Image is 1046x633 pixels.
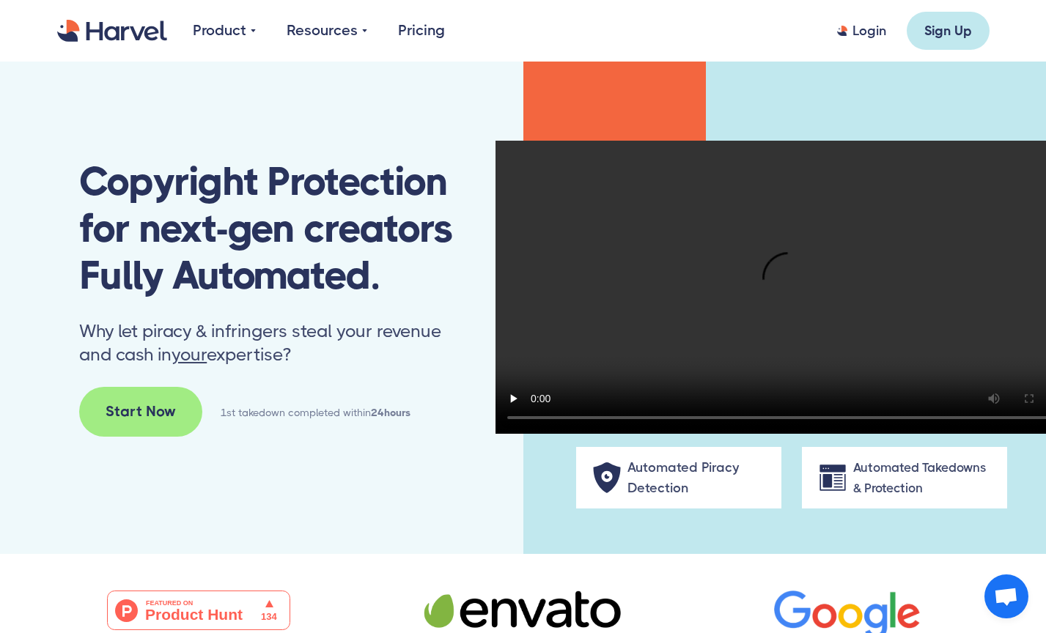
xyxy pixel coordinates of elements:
[424,591,622,630] img: Automated Envato Copyright Protection - Harvel.io
[79,319,443,366] p: Why let piracy & infringers steal your revenue and cash in expertise?
[57,20,167,42] a: home
[627,457,761,498] div: Automated Piracy Detection
[193,20,256,42] div: Product
[853,457,987,498] div: Automated Takedowns & Protection
[837,22,886,40] a: Login
[106,401,176,423] div: Start Now
[193,20,246,42] div: Product
[398,20,445,42] a: Pricing
[107,591,290,630] img: Harvel - Copyright protection for next-gen creators | Product Hunt
[287,20,367,42] div: Resources
[907,12,990,50] a: Sign Up
[221,402,410,423] div: 1st takedown completed within
[172,344,207,365] span: your
[852,22,886,40] div: Login
[984,574,1028,618] div: Aprire la chat
[79,387,202,437] a: Start Now
[371,407,410,418] strong: 24hours
[287,20,358,42] div: Resources
[924,22,972,40] div: Sign Up
[79,158,454,299] h1: Copyright Protection for next-gen creators Fully Automated.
